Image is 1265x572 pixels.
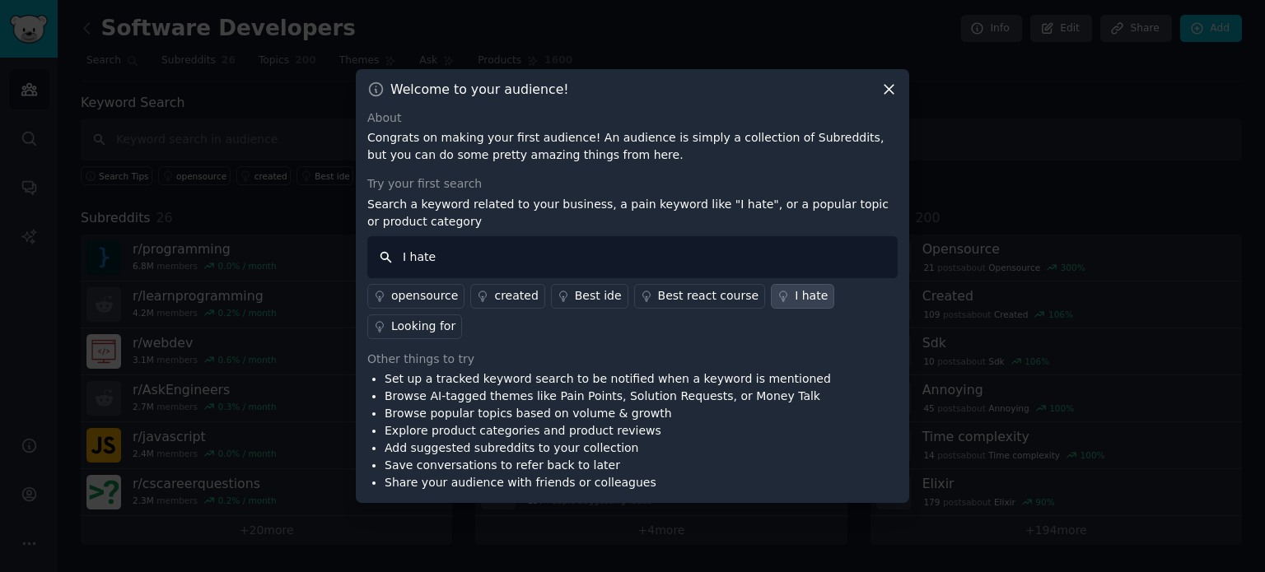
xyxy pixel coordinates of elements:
li: Browse popular topics based on volume & growth [385,405,831,422]
li: Explore product categories and product reviews [385,422,831,439]
div: Other things to try [367,351,898,368]
li: Save conversations to refer back to later [385,457,831,474]
div: Best ide [575,287,622,305]
div: About [367,109,898,127]
div: created [494,287,538,305]
div: Best react course [658,287,759,305]
div: Try your first search [367,175,898,193]
li: Share your audience with friends or colleagues [385,474,831,491]
a: Best react course [634,284,766,309]
li: Add suggested subreddits to your collection [385,439,831,457]
div: Looking for [391,318,455,335]
p: Congrats on making your first audience! An audience is simply a collection of Subreddits, but you... [367,129,898,164]
p: Search a keyword related to your business, a pain keyword like "I hate", or a popular topic or pr... [367,196,898,230]
a: Best ide [551,284,628,309]
a: created [470,284,544,309]
a: I hate [771,284,834,309]
li: Set up a tracked keyword search to be notified when a keyword is mentioned [385,370,831,388]
input: Keyword search in audience [367,236,898,278]
li: Browse AI-tagged themes like Pain Points, Solution Requests, or Money Talk [385,388,831,405]
div: I hate [795,287,828,305]
a: opensource [367,284,464,309]
a: Looking for [367,314,462,339]
div: opensource [391,287,458,305]
h3: Welcome to your audience! [390,81,569,98]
